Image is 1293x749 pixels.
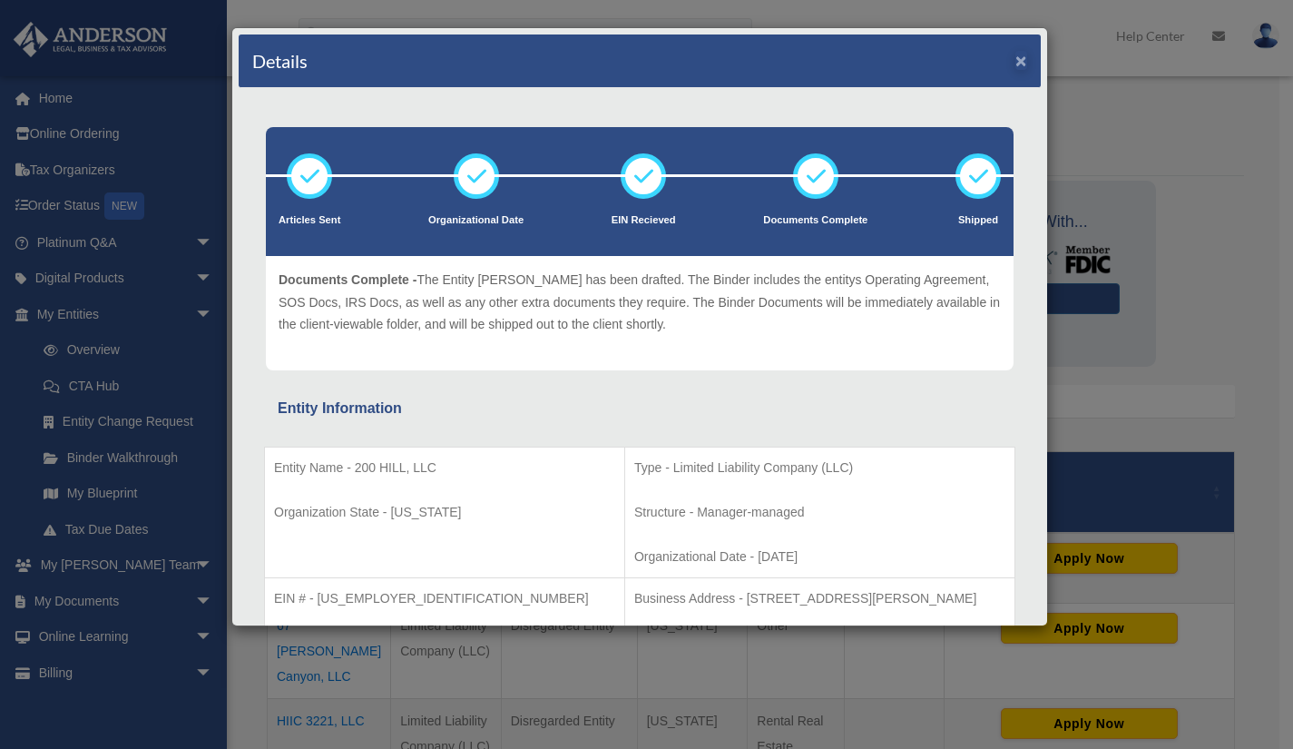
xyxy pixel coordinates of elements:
[634,587,1005,610] p: Business Address - [STREET_ADDRESS][PERSON_NAME]
[274,457,615,479] p: Entity Name - 200 HILL, LLC
[279,269,1001,336] p: The Entity [PERSON_NAME] has been drafted. The Binder includes the entitys Operating Agreement, S...
[274,501,615,524] p: Organization State - [US_STATE]
[612,212,676,230] p: EIN Recieved
[634,457,1005,479] p: Type - Limited Liability Company (LLC)
[278,396,1002,421] div: Entity Information
[279,212,340,230] p: Articles Sent
[279,272,416,287] span: Documents Complete -
[634,501,1005,524] p: Structure - Manager-managed
[1015,51,1027,70] button: ×
[634,546,1005,568] p: Organizational Date - [DATE]
[274,587,615,610] p: EIN # - [US_EMPLOYER_IDENTIFICATION_NUMBER]
[955,212,1001,230] p: Shipped
[763,212,867,230] p: Documents Complete
[252,48,308,74] h4: Details
[428,212,524,230] p: Organizational Date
